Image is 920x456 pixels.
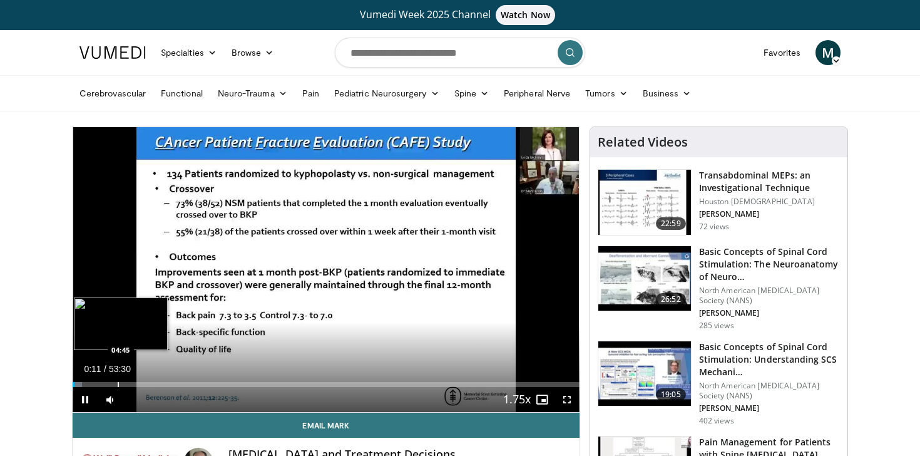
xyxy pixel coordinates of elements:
img: 56f187c5-4ee0-4fea-bafd-440954693c71.150x105_q85_crop-smart_upscale.jpg [598,246,691,311]
h4: Related Videos [598,135,688,150]
button: Playback Rate [504,387,529,412]
a: M [815,40,841,65]
img: 1680daec-fcfd-4287-ac41-19e7acb46365.150x105_q85_crop-smart_upscale.jpg [598,341,691,407]
h3: Basic Concepts of Spinal Cord Stimulation: The Neuroanatomy of Neuro… [699,246,840,283]
a: Functional [153,81,210,106]
span: / [104,364,106,374]
img: VuMedi Logo [79,46,146,59]
p: 285 views [699,321,734,331]
a: Neuro-Trauma [210,81,295,106]
p: 72 views [699,222,730,232]
a: Browse [224,40,282,65]
p: Houston [DEMOGRAPHIC_DATA] [699,197,840,207]
a: Favorites [756,40,808,65]
span: 22:59 [656,217,686,230]
span: 19:05 [656,388,686,401]
a: Pain [295,81,327,106]
span: 0:11 [84,364,101,374]
h3: Basic Concepts of Spinal Cord Stimulation: Understanding SCS Mechani… [699,341,840,378]
a: 19:05 Basic Concepts of Spinal Cord Stimulation: Understanding SCS Mechani… North American [MEDIC... [598,341,840,426]
div: Progress Bar [73,382,580,387]
a: Specialties [153,40,224,65]
p: [PERSON_NAME] [699,209,840,219]
button: Fullscreen [555,387,580,412]
a: 22:59 Transabdominal MEPs: an Investigational Technique Houston [DEMOGRAPHIC_DATA] [PERSON_NAME] ... [598,169,840,236]
a: 26:52 Basic Concepts of Spinal Cord Stimulation: The Neuroanatomy of Neuro… North American [MEDIC... [598,246,840,331]
p: 402 views [699,416,734,426]
a: Spine [447,81,496,106]
a: Cerebrovascular [72,81,153,106]
p: [PERSON_NAME] [699,403,840,413]
span: 26:52 [656,293,686,306]
img: image.jpeg [74,298,168,350]
a: Tumors [578,81,635,106]
button: Enable picture-in-picture mode [529,387,555,412]
video-js: Video Player [73,127,580,413]
span: 53:30 [109,364,131,374]
a: Vumedi Week 2025 ChannelWatch Now [81,5,839,25]
a: Pediatric Neurosurgery [327,81,447,106]
input: Search topics, interventions [335,38,585,68]
button: Pause [73,387,98,412]
p: [PERSON_NAME] [699,308,840,318]
h3: Transabdominal MEPs: an Investigational Technique [699,169,840,194]
p: North American [MEDICAL_DATA] Society (NANS) [699,286,840,306]
button: Mute [98,387,123,412]
a: Peripheral Nerve [496,81,578,106]
a: Business [635,81,699,106]
a: Email Mark [73,413,580,438]
span: Watch Now [496,5,555,25]
p: North American [MEDICAL_DATA] Society (NANS) [699,381,840,401]
img: 1a318922-2e81-4474-bd2b-9f1cef381d3f.150x105_q85_crop-smart_upscale.jpg [598,170,691,235]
